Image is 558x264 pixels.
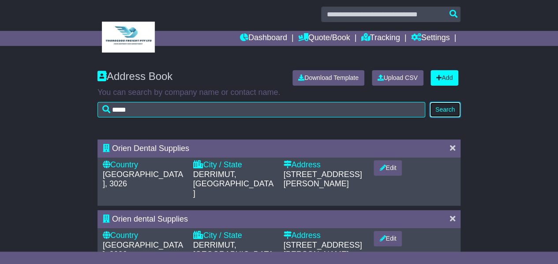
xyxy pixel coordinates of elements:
a: Settings [411,31,449,46]
button: Edit [374,160,402,176]
div: Address [283,160,365,170]
span: [STREET_ADDRESS][PERSON_NAME] [283,170,362,189]
div: Address [283,231,365,241]
div: Country [103,231,184,241]
div: City / State [193,231,275,241]
span: Orien Dental Supplies [112,144,189,153]
span: Orien dental Supplies [112,215,188,223]
span: DERRIMUT, [GEOGRAPHIC_DATA] [193,170,273,198]
div: City / State [193,160,275,170]
a: Tracking [361,31,400,46]
span: [STREET_ADDRESS][PERSON_NAME] [283,241,362,259]
a: Dashboard [240,31,287,46]
p: You can search by company name or contact name. [97,88,461,98]
a: Add [431,70,458,86]
a: Quote/Book [298,31,350,46]
div: Country [103,160,184,170]
a: Download Template [292,70,364,86]
button: Edit [374,231,402,246]
button: Search [430,102,461,117]
a: Upload CSV [372,70,423,86]
span: [GEOGRAPHIC_DATA], 3026 [103,241,183,259]
span: [GEOGRAPHIC_DATA], 3026 [103,170,183,189]
div: Address Book [93,70,286,86]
